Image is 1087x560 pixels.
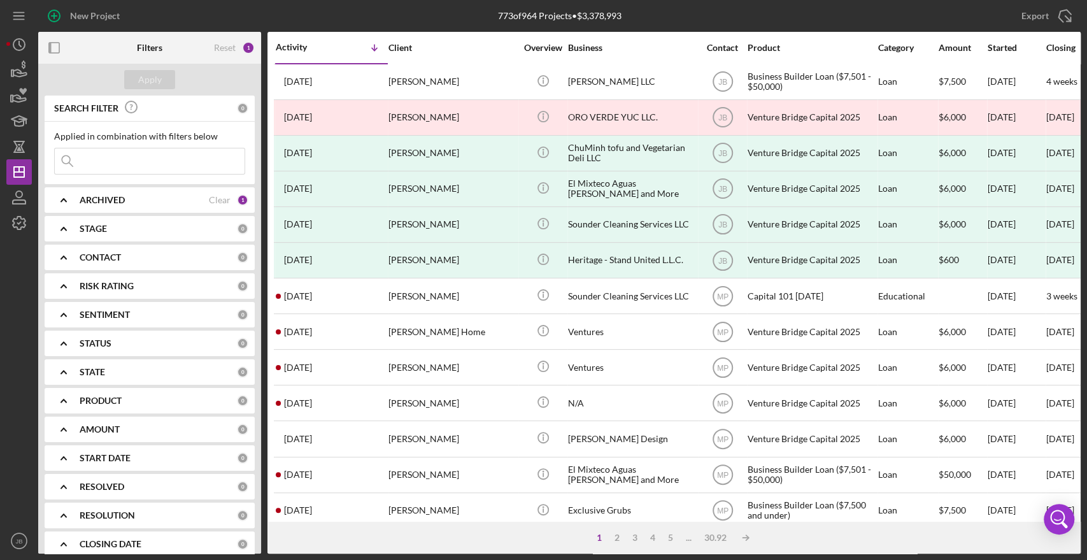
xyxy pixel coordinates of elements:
[138,70,162,89] div: Apply
[988,43,1045,53] div: Started
[80,338,111,348] b: STATUS
[988,101,1045,134] div: [DATE]
[388,458,516,492] div: [PERSON_NAME]
[748,494,875,528] div: Business Builder Loan ($7,500 and under)
[498,11,622,21] div: 773 of 964 Projects • $3,378,993
[568,350,695,384] div: Ventures
[878,136,937,170] div: Loan
[284,398,312,408] time: 2025-06-05 19:03
[568,422,695,456] div: [PERSON_NAME] Design
[988,208,1045,241] div: [DATE]
[568,172,695,206] div: El Mixteco Aguas [PERSON_NAME] and More
[388,350,516,384] div: [PERSON_NAME]
[717,292,728,301] text: MP
[1046,433,1074,444] time: [DATE]
[748,422,875,456] div: Venture Bridge Capital 2025
[748,208,875,241] div: Venture Bridge Capital 2025
[284,327,312,337] time: 2025-06-05 19:11
[568,243,695,277] div: Heritage - Stand United L.L.C.
[237,103,248,114] div: 0
[237,452,248,464] div: 0
[878,43,937,53] div: Category
[748,386,875,420] div: Venture Bridge Capital 2025
[878,422,937,456] div: Loan
[80,510,135,521] b: RESOLUTION
[718,220,727,229] text: JB
[878,208,937,241] div: Loan
[1046,111,1074,122] time: [DATE]
[388,65,516,99] div: [PERSON_NAME]
[679,533,698,543] div: ...
[748,279,875,313] div: Capital 101 [DATE]
[237,538,248,550] div: 0
[568,315,695,348] div: Ventures
[388,243,516,277] div: [PERSON_NAME]
[237,309,248,320] div: 0
[748,65,875,99] div: Business Builder Loan ($7,501 - $50,000)
[388,386,516,420] div: [PERSON_NAME]
[878,279,937,313] div: Educational
[388,494,516,528] div: [PERSON_NAME]
[878,243,937,277] div: Loan
[1046,398,1074,408] time: [DATE]
[988,279,1045,313] div: [DATE]
[284,255,312,265] time: 2025-06-12 19:09
[748,101,875,134] div: Venture Bridge Capital 2025
[1046,148,1074,158] div: [DATE]
[878,386,937,420] div: Loan
[988,458,1045,492] div: [DATE]
[568,101,695,134] div: ORO VERDE YUC LLC.
[80,367,105,377] b: STATE
[717,327,728,336] text: MP
[878,65,937,99] div: Loan
[939,315,986,348] div: $6,000
[284,183,312,194] time: 2025-06-16 22:12
[80,195,125,205] b: ARCHIVED
[939,386,986,420] div: $6,000
[1021,3,1049,29] div: Export
[80,482,124,492] b: RESOLVED
[590,533,608,543] div: 1
[209,195,231,205] div: Clear
[939,65,986,99] div: $7,500
[242,41,255,54] div: 1
[388,136,516,170] div: [PERSON_NAME]
[214,43,236,53] div: Reset
[1044,504,1074,535] div: Open Intercom Messenger
[939,43,986,53] div: Amount
[80,252,121,262] b: CONTACT
[237,424,248,435] div: 0
[748,315,875,348] div: Venture Bridge Capital 2025
[80,281,134,291] b: RISK RATING
[284,219,312,229] time: 2025-06-13 22:07
[568,458,695,492] div: El Mixteco Aguas [PERSON_NAME] and More
[284,112,312,122] time: 2025-06-17 20:58
[748,136,875,170] div: Venture Bridge Capital 2025
[80,310,130,320] b: SENTIMENT
[568,136,695,170] div: ChuMinh tofu and Vegetarian Deli LLC
[717,435,728,444] text: MP
[939,243,986,277] div: $600
[748,350,875,384] div: Venture Bridge Capital 2025
[718,185,727,194] text: JB
[284,291,312,301] time: 2025-06-10 22:06
[568,208,695,241] div: Sounder Cleaning Services LLC
[748,243,875,277] div: Venture Bridge Capital 2025
[54,131,245,141] div: Applied in combination with filters below
[939,136,986,170] div: $6,000
[878,315,937,348] div: Loan
[878,172,937,206] div: Loan
[718,256,727,265] text: JB
[80,424,120,434] b: AMOUNT
[80,224,107,234] b: STAGE
[284,363,312,373] time: 2025-06-05 19:04
[284,76,312,87] time: 2025-08-01 02:11
[6,528,32,554] button: JB
[699,43,746,53] div: Contact
[388,208,516,241] div: [PERSON_NAME]
[1046,326,1074,337] time: [DATE]
[878,494,937,528] div: Loan
[878,350,937,384] div: Loan
[388,101,516,134] div: [PERSON_NAME]
[15,538,22,545] text: JB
